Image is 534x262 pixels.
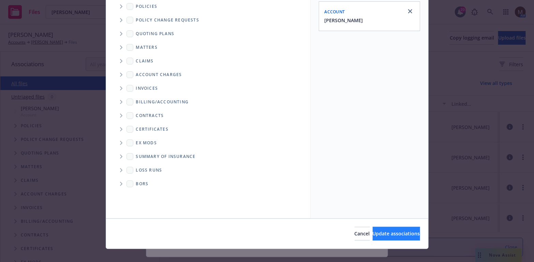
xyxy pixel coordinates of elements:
[136,100,189,104] span: Billing/Accounting
[136,4,158,9] span: Policies
[136,45,158,49] span: Matters
[136,59,154,63] span: Claims
[136,18,199,22] span: Policy change requests
[136,182,149,186] span: BORs
[325,17,363,24] button: [PERSON_NAME]
[136,168,162,172] span: Loss Runs
[355,227,370,241] button: Cancel
[136,73,182,77] span: Account charges
[136,127,168,131] span: Certificates
[106,95,310,191] div: Folder Tree Example
[325,9,345,15] span: Account
[136,141,157,145] span: Ex Mods
[136,86,158,90] span: Invoices
[373,230,420,237] span: Update associations
[136,114,164,118] span: Contracts
[355,230,370,237] span: Cancel
[136,155,196,159] span: Summary of insurance
[136,32,175,36] span: Quoting plans
[406,7,414,15] a: close
[373,227,420,241] button: Update associations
